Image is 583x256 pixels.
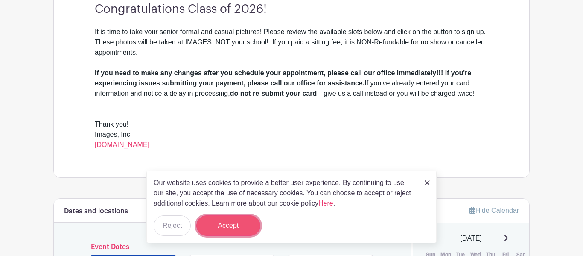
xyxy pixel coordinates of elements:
button: Accept [196,215,260,236]
div: Images, Inc. [95,129,488,150]
span: [DATE] [461,233,482,244]
a: [DOMAIN_NAME] [95,141,149,148]
a: Here [318,200,333,207]
div: Thank you! [95,119,488,129]
strong: If you need to make any changes after you schedule your appointment, please call our office immed... [95,69,471,87]
h6: Event Dates [89,243,375,251]
p: Our website uses cookies to provide a better user experience. By continuing to use our site, you ... [154,178,416,209]
img: close_button-5f87c8562297e5c2d7936805f587ecaba9071eb48480494691a3f1689db116b3.svg [425,180,430,185]
a: Hide Calendar [469,207,519,214]
strong: do not re-submit your card [230,90,317,97]
h3: Congratulations Class of 2026! [95,2,488,17]
h6: Dates and locations [64,207,128,215]
button: Reject [154,215,191,236]
div: If you've already entered your card information and notice a delay in processing, —give us a call... [95,68,488,99]
div: It is time to take your senior formal and casual pictures! Please review the available slots belo... [95,27,488,58]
